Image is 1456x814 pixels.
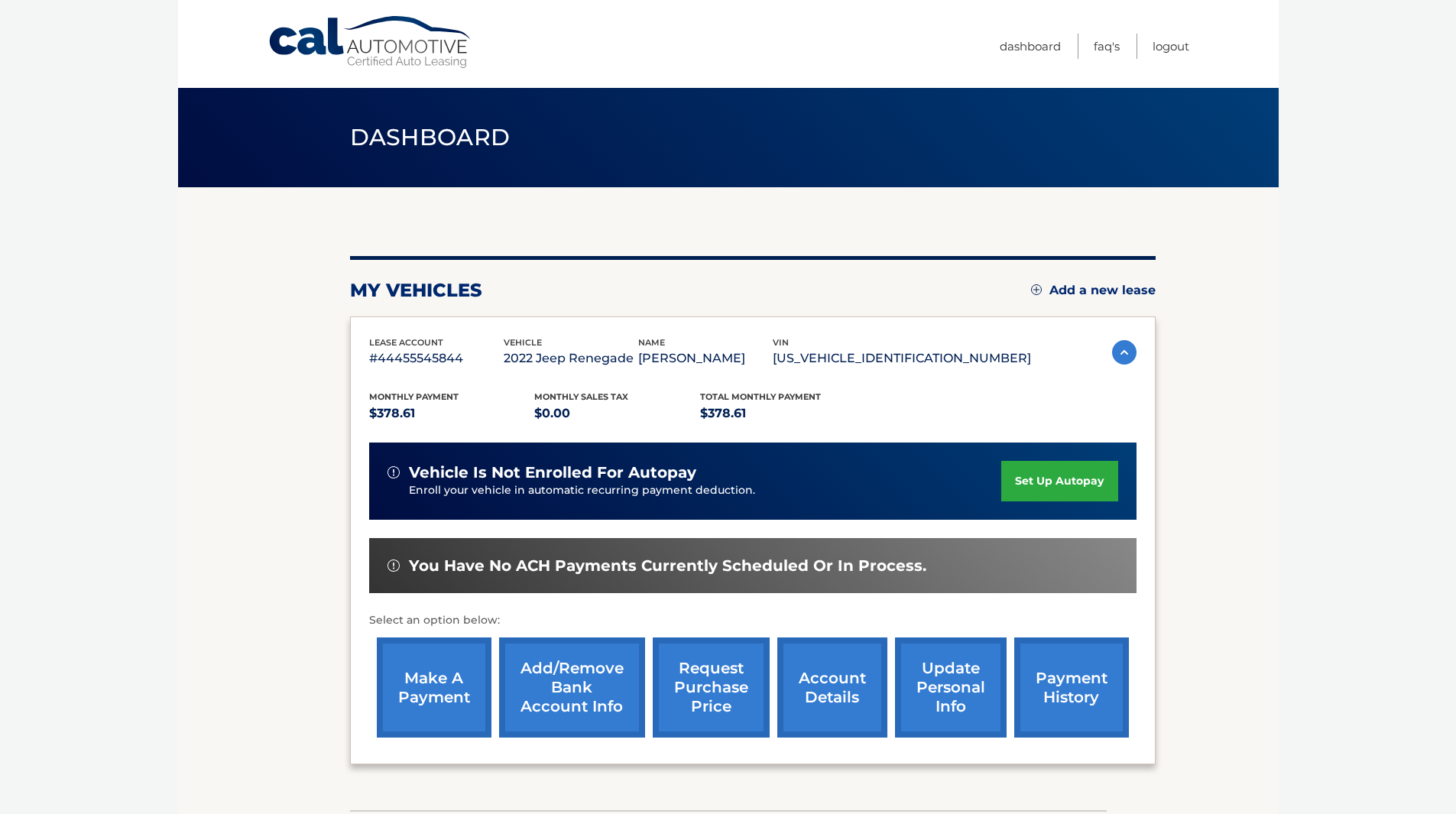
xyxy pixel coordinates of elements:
p: $378.61 [369,403,535,424]
p: #44455545844 [369,348,504,369]
a: set up autopay [1001,461,1117,501]
span: name [638,337,665,348]
span: You have no ACH payments currently scheduled or in process. [409,556,926,576]
a: Cal Automotive [268,15,474,70]
a: Add a new lease [1031,283,1156,298]
span: lease account [369,337,443,348]
p: 2022 Jeep Renegade [504,348,638,369]
h2: my vehicles [350,279,482,302]
a: make a payment [377,637,491,738]
a: account details [777,637,887,738]
a: Logout [1153,34,1189,59]
a: update personal info [895,637,1007,738]
span: Monthly sales Tax [534,391,628,402]
a: request purchase price [653,637,770,738]
p: $378.61 [700,403,866,424]
span: vehicle [504,337,542,348]
span: vin [773,337,789,348]
span: Dashboard [350,123,511,151]
span: Monthly Payment [369,391,459,402]
a: FAQ's [1094,34,1120,59]
img: add.svg [1031,284,1042,295]
p: [US_VEHICLE_IDENTIFICATION_NUMBER] [773,348,1031,369]
img: alert-white.svg [388,559,400,572]
a: Dashboard [1000,34,1061,59]
p: Select an option below: [369,611,1137,630]
p: [PERSON_NAME] [638,348,773,369]
p: $0.00 [534,403,700,424]
span: vehicle is not enrolled for autopay [409,463,696,482]
span: Total Monthly Payment [700,391,821,402]
p: Enroll your vehicle in automatic recurring payment deduction. [409,482,1002,499]
a: Add/Remove bank account info [499,637,645,738]
img: accordion-active.svg [1112,340,1137,365]
img: alert-white.svg [388,466,400,478]
a: payment history [1014,637,1129,738]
